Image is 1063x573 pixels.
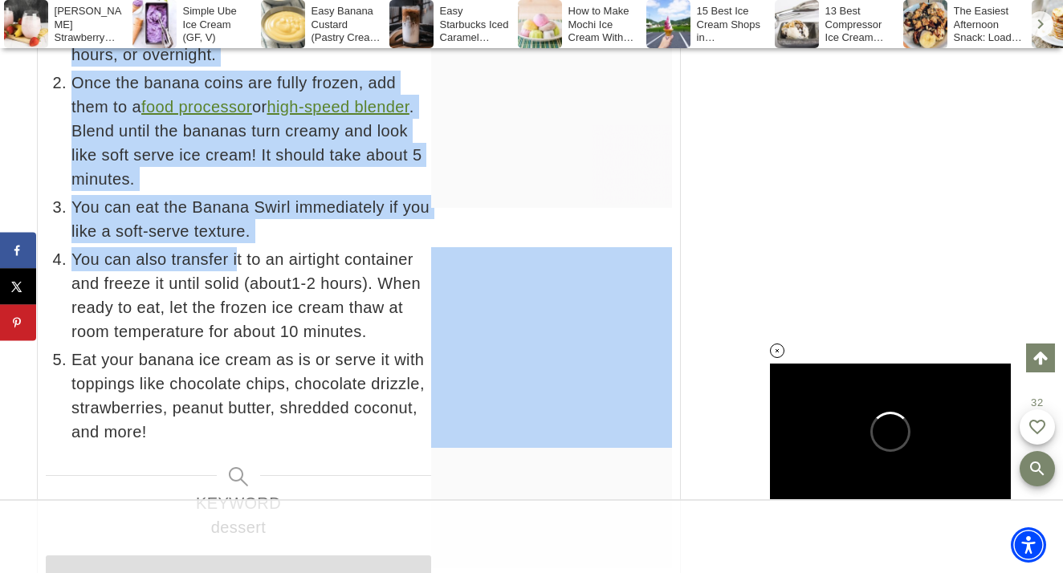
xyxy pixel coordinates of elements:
[239,501,824,573] iframe: Advertisement
[1026,343,1055,372] a: Scroll to top
[71,71,672,191] span: Once the banana coins are fully frozen, add them to a or . Blend until the bananas turn creamy an...
[71,347,672,444] span: Eat your banana ice cream as is or serve it with toppings like chocolate chips, chocolate drizzle...
[431,4,672,205] iframe: Advertisement
[267,98,409,116] a: high-speed blender
[71,247,672,343] span: You can also transfer it to an airtight container and freeze it until solid (about1-2 hours). Whe...
[141,98,252,116] a: food processor
[50,491,427,515] span: Keyword
[431,247,672,448] iframe: Advertisement
[71,195,672,243] span: You can eat the Banana Swirl immediately if you like a soft-serve texture.
[1011,527,1046,563] div: Accessibility Menu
